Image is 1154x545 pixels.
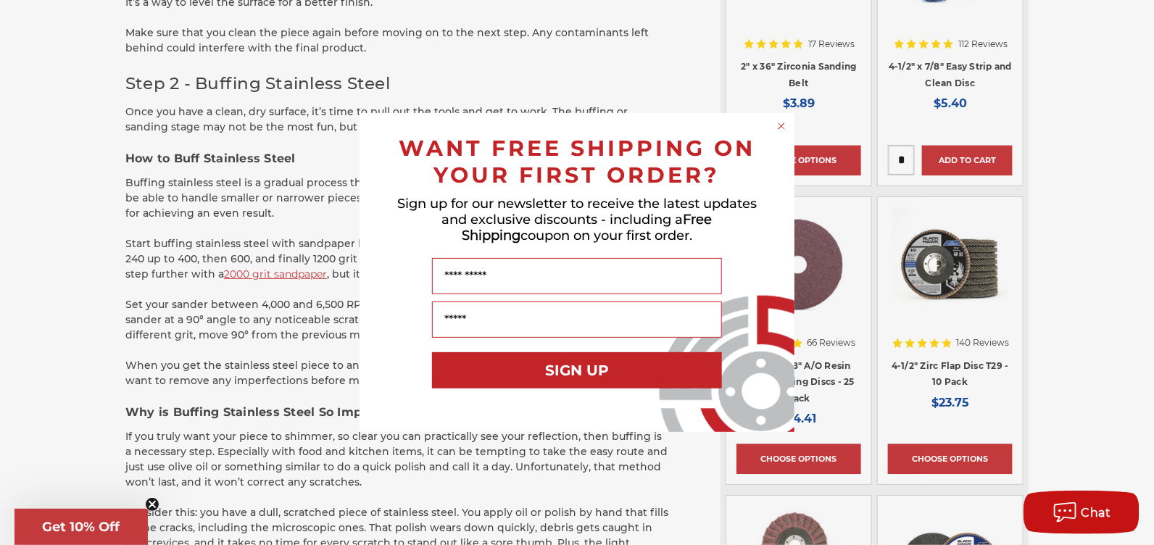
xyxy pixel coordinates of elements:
[1024,491,1140,534] button: Chat
[397,196,757,244] span: Sign up for our newsletter to receive the latest updates and exclusive discounts - including a co...
[774,119,789,133] button: Close dialog
[432,352,722,388] button: SIGN UP
[1082,506,1111,520] span: Chat
[399,135,755,188] span: WANT FREE SHIPPING ON YOUR FIRST ORDER?
[462,212,713,244] span: Free Shipping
